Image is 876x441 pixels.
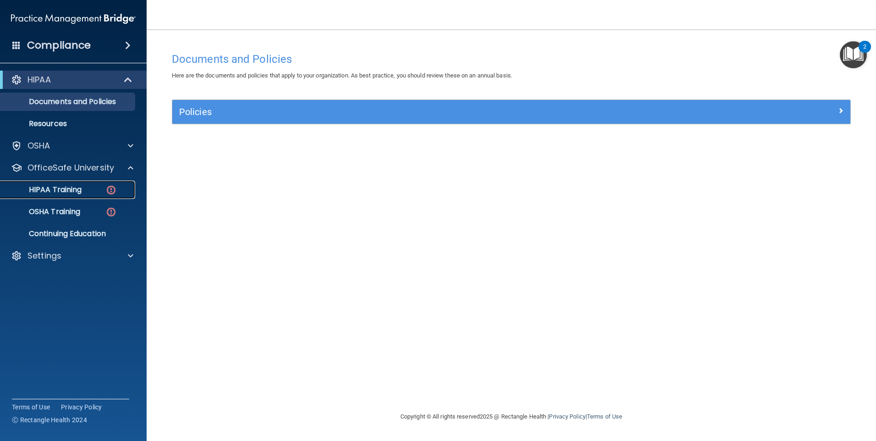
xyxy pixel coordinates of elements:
[6,119,131,128] p: Resources
[587,413,622,420] a: Terms of Use
[27,39,91,52] h4: Compliance
[61,402,102,412] a: Privacy Policy
[11,250,133,261] a: Settings
[27,140,50,151] p: OSHA
[840,41,867,68] button: Open Resource Center, 2 new notifications
[6,97,131,106] p: Documents and Policies
[863,47,866,59] div: 2
[6,185,82,194] p: HIPAA Training
[11,162,133,173] a: OfficeSafe University
[12,415,87,424] span: Ⓒ Rectangle Health 2024
[179,107,674,117] h5: Policies
[11,140,133,151] a: OSHA
[11,74,133,85] a: HIPAA
[27,74,51,85] p: HIPAA
[6,229,131,238] p: Continuing Education
[717,376,865,413] iframe: Drift Widget Chat Controller
[12,402,50,412] a: Terms of Use
[27,250,61,261] p: Settings
[179,105,843,119] a: Policies
[172,72,512,79] span: Here are the documents and policies that apply to your organization. As best practice, you should...
[11,10,136,28] img: PMB logo
[549,413,585,420] a: Privacy Policy
[172,53,851,65] h4: Documents and Policies
[105,206,117,218] img: danger-circle.6113f641.png
[344,402,679,431] div: Copyright © All rights reserved 2025 @ Rectangle Health | |
[6,207,80,216] p: OSHA Training
[105,184,117,196] img: danger-circle.6113f641.png
[27,162,114,173] p: OfficeSafe University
